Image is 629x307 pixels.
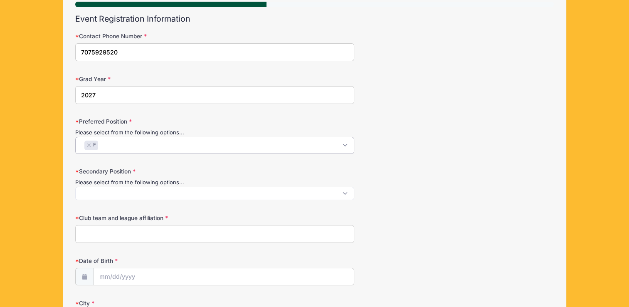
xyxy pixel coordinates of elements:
div: Please select from the following options... [75,178,354,187]
div: Please select from the following options... [75,129,354,137]
label: Club team and league affiliation [75,214,234,222]
input: mm/dd/yyyy [94,268,355,286]
h2: Event Registration Information [75,14,553,24]
label: Preferred Position [75,117,234,126]
li: F [84,141,98,150]
textarea: Search [80,141,84,149]
label: Secondary Position [75,167,234,176]
button: Remove item [86,144,91,147]
label: Grad Year [75,75,234,83]
label: Contact Phone Number [75,32,234,40]
textarea: Search [80,191,84,198]
label: Date of Birth [75,257,234,265]
span: F [93,141,96,149]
